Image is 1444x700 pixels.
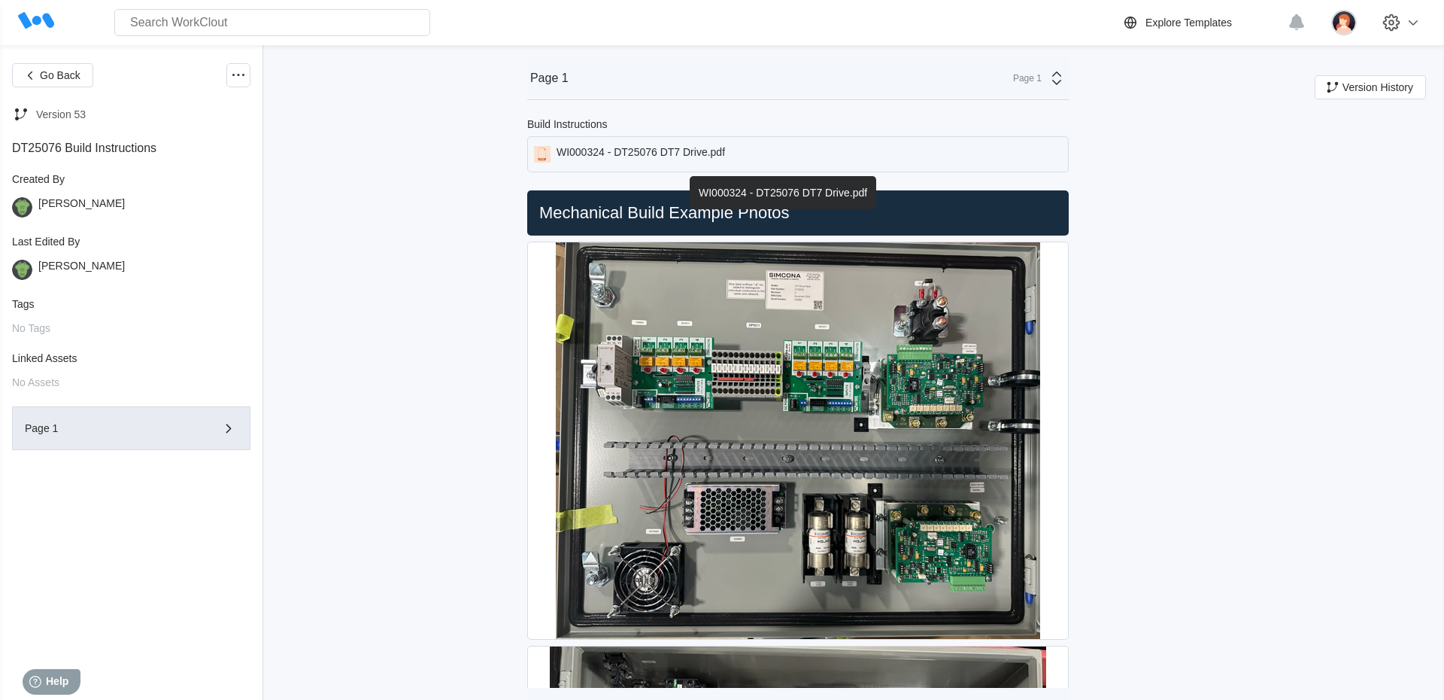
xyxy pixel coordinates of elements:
[12,197,32,218] img: gator.png
[12,298,250,310] div: Tags
[557,146,725,163] div: WI000324 - DT25076 DT7 Drive.pdf
[12,236,250,248] div: Last Edited By
[12,63,93,87] button: Go Back
[1315,75,1426,99] button: Version History
[1331,10,1357,35] img: user-2.png
[527,118,608,130] div: Build Instructions
[12,173,250,185] div: Created By
[533,202,1063,224] h2: Mechanical Build Example Photos
[556,242,1040,639] img: Screenshot2024-11-22132739.jpg
[12,406,250,450] button: Page 1
[530,72,569,85] div: Page 1
[1004,73,1042,84] div: Page 1
[25,423,195,434] div: Page 1
[114,9,430,36] input: Search WorkClout
[690,176,876,209] div: WI000324 - DT25076 DT7 Drive.pdf
[12,142,250,155] div: DT25076 Build Instructions
[36,108,86,120] div: Version 53
[12,260,32,280] img: gator.png
[38,197,125,218] div: [PERSON_NAME]
[12,376,250,388] div: No Assets
[1145,17,1232,29] div: Explore Templates
[38,260,125,280] div: [PERSON_NAME]
[1342,82,1413,93] span: Version History
[1121,14,1280,32] a: Explore Templates
[40,70,80,81] span: Go Back
[12,322,250,334] div: No Tags
[12,352,250,364] div: Linked Assets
